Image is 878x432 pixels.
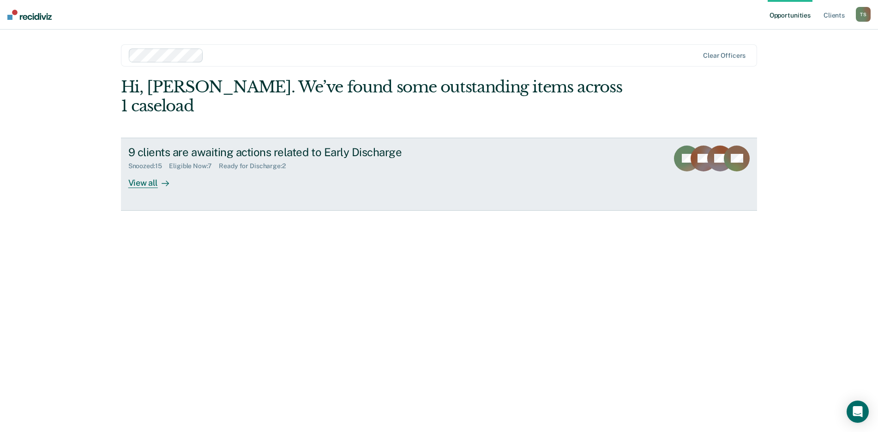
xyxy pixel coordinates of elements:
[847,401,869,423] div: Open Intercom Messenger
[128,170,180,188] div: View all
[7,10,52,20] img: Recidiviz
[121,78,630,116] div: Hi, [PERSON_NAME]. We’ve found some outstanding items across 1 caseload
[128,146,452,159] div: 9 clients are awaiting actions related to Early Discharge
[169,162,219,170] div: Eligible Now : 7
[121,138,758,211] a: 9 clients are awaiting actions related to Early DischargeSnoozed:15Eligible Now:7Ready for Discha...
[856,7,871,22] button: TS
[128,162,169,170] div: Snoozed : 15
[703,52,746,60] div: Clear officers
[219,162,293,170] div: Ready for Discharge : 2
[856,7,871,22] div: T S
